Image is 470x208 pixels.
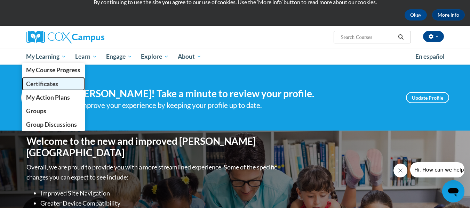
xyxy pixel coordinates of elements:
p: Overall, we are proud to provide you with a more streamlined experience. Some of the specific cha... [26,162,279,182]
a: More Info [432,9,465,20]
iframe: Button to launch messaging window [442,180,464,202]
img: Profile Image [21,82,53,113]
a: My Learning [22,49,71,65]
div: Help improve your experience by keeping your profile up to date. [63,100,396,111]
a: Explore [136,49,173,65]
iframe: Close message [393,164,407,177]
span: Hi. How can we help? [4,5,56,10]
div: Main menu [16,49,454,65]
iframe: Message from company [410,162,464,177]
a: About [173,49,206,65]
a: My Action Plans [22,91,85,104]
a: Engage [102,49,137,65]
a: Update Profile [406,92,449,103]
span: En español [415,53,445,60]
span: Engage [106,52,132,61]
span: My Learning [26,52,66,61]
span: My Course Progress [26,66,80,74]
span: Group Discussions [26,121,77,128]
h4: Hi [PERSON_NAME]! Take a minute to review your profile. [63,88,396,100]
a: Group Discussions [22,118,85,131]
a: Groups [22,104,85,118]
a: Cox Campus [26,31,159,43]
span: Learn [75,52,97,61]
a: Certificates [22,77,85,91]
a: En español [411,49,449,64]
h1: Welcome to the new and improved [PERSON_NAME][GEOGRAPHIC_DATA] [26,135,279,159]
a: Learn [71,49,102,65]
button: Search [396,33,406,41]
a: My Course Progress [22,63,85,77]
img: Cox Campus [26,31,104,43]
button: Okay [405,9,427,20]
span: Groups [26,107,46,115]
button: Account Settings [423,31,444,42]
input: Search Courses [340,33,396,41]
span: Certificates [26,80,58,88]
span: About [178,52,201,61]
li: Improved Site Navigation [40,188,279,198]
span: My Action Plans [26,94,70,101]
span: Explore [141,52,169,61]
